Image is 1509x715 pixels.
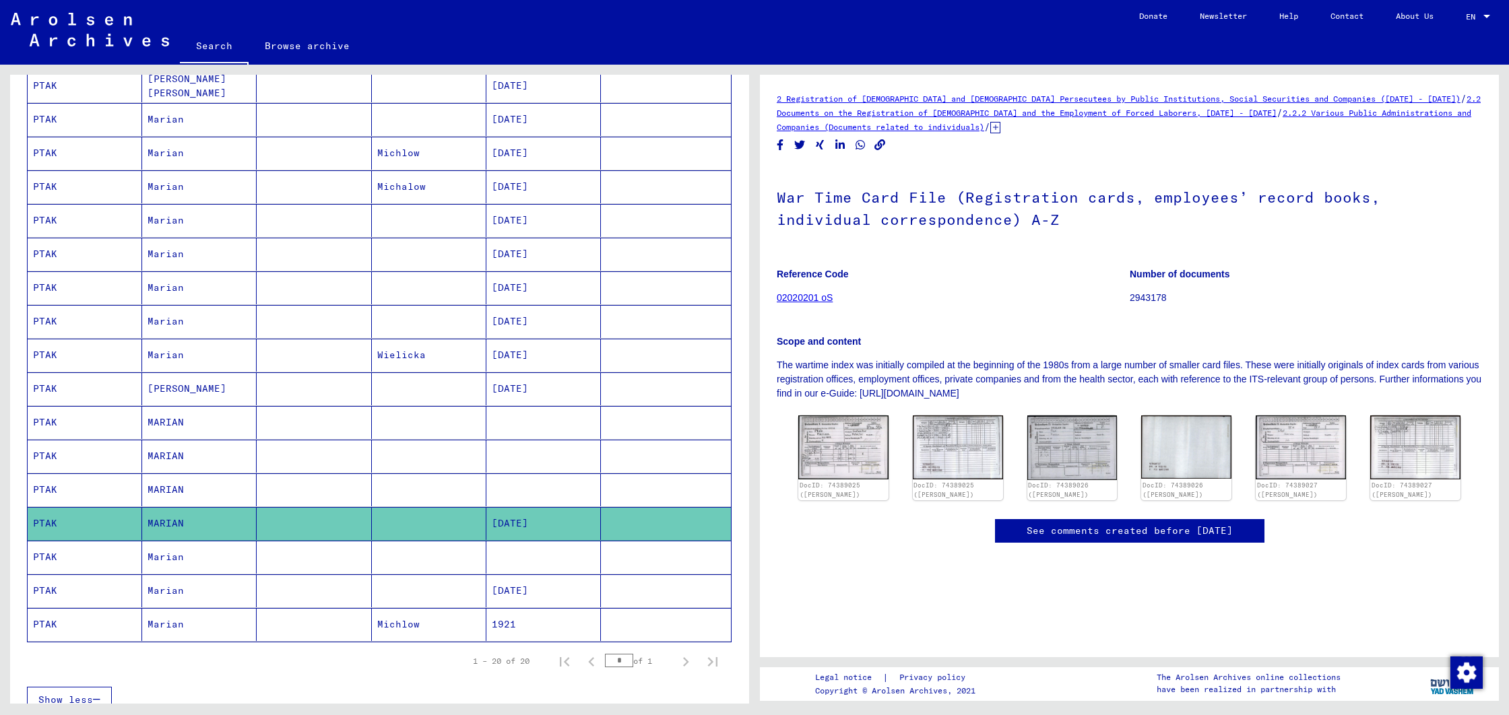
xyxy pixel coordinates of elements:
mat-cell: 1921 [486,608,601,641]
button: First page [551,648,578,675]
img: 002.jpg [1141,415,1231,479]
img: 002.jpg [1370,415,1460,479]
mat-cell: Marian [142,238,257,271]
mat-cell: PTAK [28,305,142,338]
img: 001.jpg [1027,415,1118,479]
mat-cell: Marian [142,271,257,304]
button: Last page [699,648,726,675]
mat-cell: PTAK [28,339,142,372]
mat-cell: Marian [142,608,257,641]
mat-cell: MARIAN [142,473,257,506]
mat-cell: MARIAN [142,406,257,439]
mat-cell: PTAK [28,440,142,473]
p: 2943178 [1130,291,1482,305]
button: Next page [672,648,699,675]
a: 2 Registration of [DEMOGRAPHIC_DATA] and [DEMOGRAPHIC_DATA] Persecutees by Public Institutions, S... [777,94,1460,104]
mat-cell: Marian [142,170,257,203]
a: DocID: 74389025 ([PERSON_NAME]) [800,481,860,498]
mat-cell: [DATE] [486,305,601,338]
a: Browse archive [249,30,366,62]
a: DocID: 74389026 ([PERSON_NAME]) [1143,481,1203,498]
a: DocID: 74389025 ([PERSON_NAME]) [913,481,974,498]
h1: War Time Card File (Registration cards, employees’ record books, individual correspondence) A-Z [777,166,1482,248]
span: / [1460,92,1467,104]
mat-cell: [DATE] [486,204,601,237]
mat-cell: Michlow [372,608,486,641]
img: yv_logo.png [1427,667,1478,700]
mat-cell: PTAK [28,204,142,237]
mat-cell: Michalow [372,170,486,203]
mat-cell: [DATE] [486,372,601,405]
mat-cell: PTAK [28,406,142,439]
button: Show less [27,687,112,712]
mat-cell: PTAK [28,137,142,170]
b: Scope and content [777,336,861,347]
mat-cell: [PERSON_NAME] [PERSON_NAME] [142,69,257,102]
mat-cell: Marian [142,574,257,607]
mat-cell: PTAK [28,69,142,102]
mat-cell: PTAK [28,170,142,203]
mat-cell: PTAK [28,574,142,607]
mat-cell: [DATE] [486,137,601,170]
mat-cell: [DATE] [486,339,601,372]
mat-cell: Michlow [372,137,486,170]
button: Copy link [873,137,887,154]
mat-cell: PTAK [28,271,142,304]
mat-cell: PTAK [28,103,142,136]
img: 001.jpg [1256,415,1346,479]
mat-cell: MARIAN [142,507,257,540]
button: Share on Twitter [793,137,807,154]
mat-cell: [DATE] [486,271,601,304]
img: Change consent [1450,656,1483,689]
span: Show less [38,693,93,706]
mat-cell: Marian [142,137,257,170]
button: Share on Facebook [773,137,788,154]
mat-cell: [DATE] [486,507,601,540]
mat-cell: Marian [142,339,257,372]
mat-cell: MARIAN [142,440,257,473]
p: Copyright © Arolsen Archives, 2021 [815,685,982,697]
mat-cell: PTAK [28,372,142,405]
div: of 1 [605,654,672,667]
mat-cell: PTAK [28,608,142,641]
button: Share on LinkedIn [833,137,847,154]
mat-cell: Marian [142,305,257,338]
a: Privacy policy [889,671,982,685]
button: Previous page [578,648,605,675]
mat-cell: PTAK [28,507,142,540]
mat-cell: Marian [142,204,257,237]
button: Share on WhatsApp [854,137,868,154]
b: Number of documents [1130,269,1230,279]
b: Reference Code [777,269,849,279]
div: | [815,671,982,685]
span: / [1277,106,1283,118]
a: Search [180,30,249,65]
p: have been realized in partnership with [1157,683,1341,695]
a: DocID: 74389026 ([PERSON_NAME]) [1028,481,1089,498]
mat-cell: Marian [142,103,257,136]
img: Arolsen_neg.svg [11,13,169,46]
mat-cell: PTAK [28,473,142,506]
img: 001.jpg [798,415,889,479]
mat-cell: Wielicka [372,339,486,372]
mat-cell: [DATE] [486,170,601,203]
span: EN [1466,12,1481,22]
mat-cell: PTAK [28,541,142,574]
mat-cell: [DATE] [486,574,601,607]
mat-cell: Marian [142,541,257,574]
p: The Arolsen Archives online collections [1157,671,1341,683]
div: 1 – 20 of 20 [473,655,529,667]
mat-cell: [DATE] [486,103,601,136]
img: 002.jpg [913,415,1003,479]
mat-cell: [DATE] [486,238,601,271]
mat-cell: [DATE] [486,69,601,102]
a: See comments created before [DATE] [1027,524,1233,538]
a: DocID: 74389027 ([PERSON_NAME]) [1257,481,1318,498]
button: Share on Xing [813,137,827,154]
span: / [984,121,990,133]
mat-cell: PTAK [28,238,142,271]
p: The wartime index was initially compiled at the beginning of the 1980s from a large number of sma... [777,358,1482,401]
a: DocID: 74389027 ([PERSON_NAME]) [1372,481,1432,498]
mat-cell: [PERSON_NAME] [142,372,257,405]
a: 02020201 oS [777,292,833,303]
